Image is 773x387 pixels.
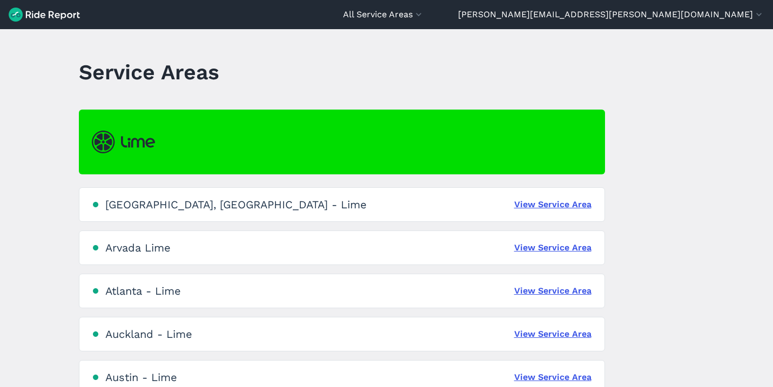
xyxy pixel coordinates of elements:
[105,328,192,341] div: Auckland - Lime
[9,8,80,22] img: Ride Report
[105,371,177,384] div: Austin - Lime
[79,57,219,87] h1: Service Areas
[105,198,367,211] div: [GEOGRAPHIC_DATA], [GEOGRAPHIC_DATA] - Lime
[514,328,591,341] a: View Service Area
[105,241,171,254] div: Arvada Lime
[92,131,155,153] img: Lime
[343,8,424,21] button: All Service Areas
[105,284,181,297] div: Atlanta - Lime
[514,198,591,211] a: View Service Area
[514,241,591,254] a: View Service Area
[514,284,591,297] a: View Service Area
[458,8,764,21] button: [PERSON_NAME][EMAIL_ADDRESS][PERSON_NAME][DOMAIN_NAME]
[514,371,591,384] a: View Service Area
